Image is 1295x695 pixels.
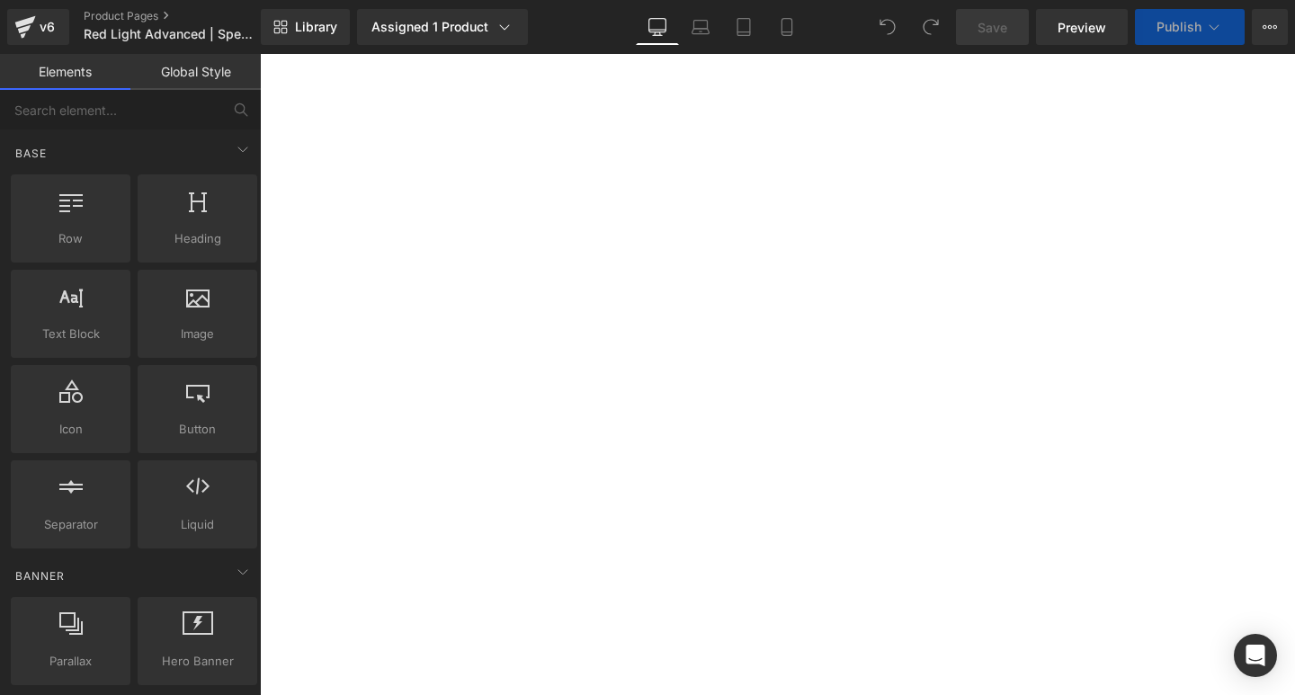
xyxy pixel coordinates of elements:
span: Library [295,19,337,35]
a: Global Style [130,54,261,90]
a: Desktop [636,9,679,45]
span: Red Light Advanced | Special Offer for post purchase flow [84,27,256,41]
button: More [1252,9,1288,45]
span: Row [16,229,125,248]
button: Publish [1135,9,1245,45]
a: Preview [1036,9,1128,45]
span: Publish [1157,20,1201,34]
a: Product Pages [84,9,290,23]
a: v6 [7,9,69,45]
div: v6 [36,15,58,39]
span: Heading [143,229,252,248]
span: Liquid [143,515,252,534]
span: Hero Banner [143,652,252,671]
div: Open Intercom Messenger [1234,634,1277,677]
div: Assigned 1 Product [371,18,514,36]
span: Base [13,145,49,162]
a: Laptop [679,9,722,45]
a: Mobile [765,9,808,45]
span: Banner [13,567,67,584]
button: Undo [870,9,906,45]
span: Preview [1058,18,1106,37]
span: Image [143,325,252,343]
a: New Library [261,9,350,45]
span: Button [143,420,252,439]
span: Text Block [16,325,125,343]
a: Tablet [722,9,765,45]
button: Redo [913,9,949,45]
span: Separator [16,515,125,534]
span: Parallax [16,652,125,671]
span: Save [978,18,1007,37]
span: Icon [16,420,125,439]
